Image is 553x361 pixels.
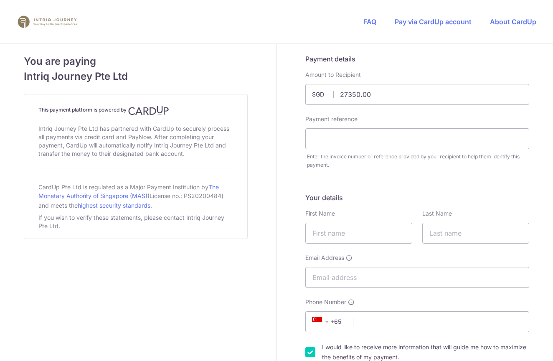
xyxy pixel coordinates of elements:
[24,69,248,84] span: Intriq Journey Pte Ltd
[305,84,529,105] input: Payment amount
[307,153,529,169] div: Enter the invoice number or reference provided by your recipient to help them identify this payment.
[38,123,233,160] div: Intriq Journey Pte Ltd has partnered with CardUp to securely process all payments via credit card...
[305,54,529,64] h5: Payment details
[128,105,169,115] img: CardUp
[422,209,452,218] label: Last Name
[305,193,529,203] h5: Your details
[490,18,536,26] a: About CardUp
[305,254,344,262] span: Email Address
[312,90,334,99] span: SGD
[395,18,472,26] a: Pay via CardUp account
[499,336,545,357] iframe: Opens a widget where you can find more information
[78,202,150,209] a: highest security standards
[363,18,376,26] a: FAQ
[312,317,332,327] span: +65
[305,223,412,244] input: First name
[38,180,233,212] div: CardUp Pte Ltd is regulated as a Major Payment Institution by (License no.: PS20200484) and meets...
[309,317,347,327] span: +65
[38,212,233,232] div: If you wish to verify these statements, please contact Intriq Journey Pte Ltd.
[305,298,346,306] span: Phone Number
[305,209,335,218] label: First Name
[422,223,529,244] input: Last name
[305,115,358,123] label: Payment reference
[38,105,233,115] h4: This payment platform is powered by
[24,54,248,69] span: You are paying
[305,71,361,79] label: Amount to Recipient
[305,267,529,288] input: Email address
